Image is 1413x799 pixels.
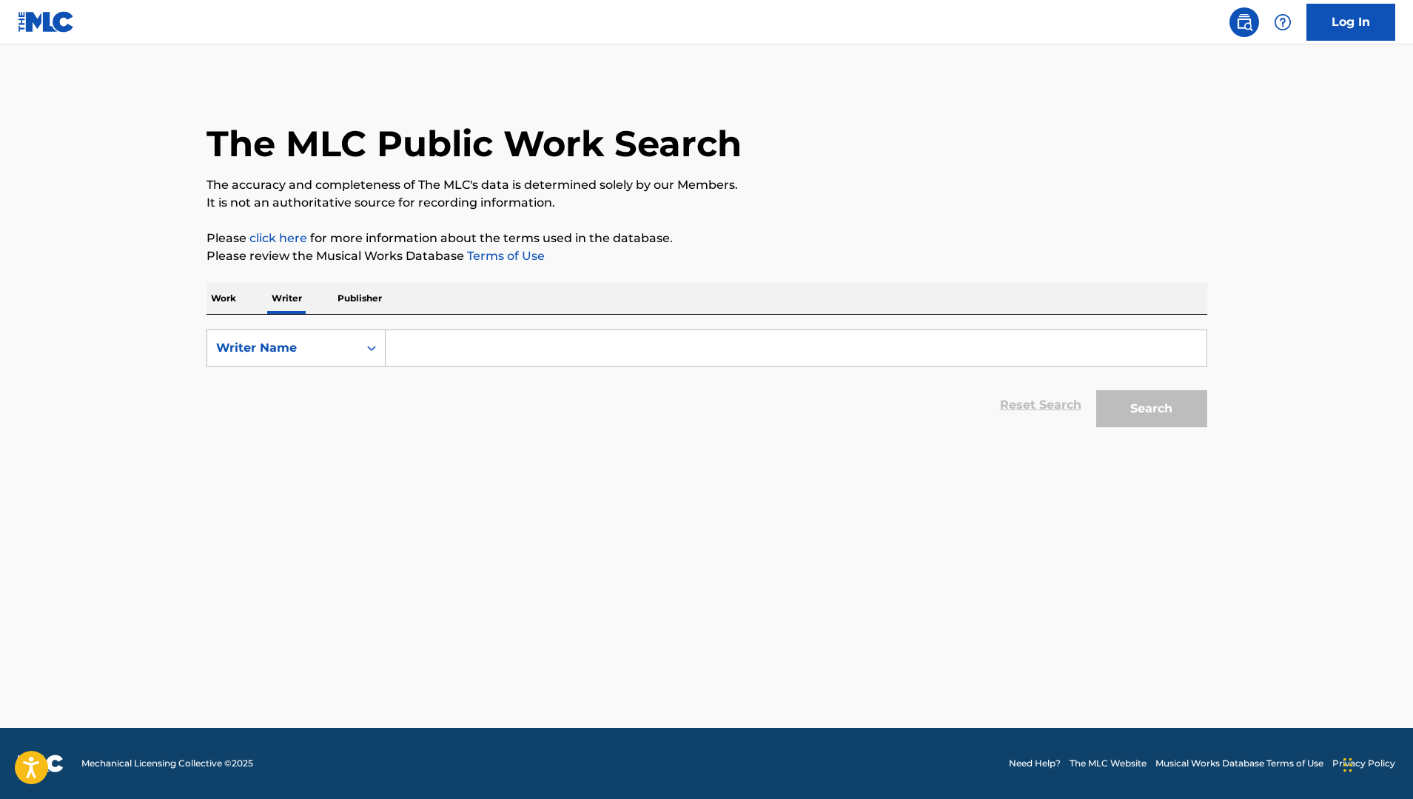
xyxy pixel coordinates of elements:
[207,121,742,166] h1: The MLC Public Work Search
[333,283,386,314] p: Publisher
[249,231,307,245] a: click here
[1332,757,1395,770] a: Privacy Policy
[207,176,1207,194] p: The accuracy and completeness of The MLC's data is determined solely by our Members.
[1339,728,1413,799] iframe: Chat Widget
[81,757,253,770] span: Mechanical Licensing Collective © 2025
[1229,7,1259,37] a: Public Search
[216,339,349,357] div: Writer Name
[207,283,241,314] p: Work
[1155,757,1323,770] a: Musical Works Database Terms of Use
[18,11,75,33] img: MLC Logo
[1274,13,1292,31] img: help
[267,283,306,314] p: Writer
[464,249,545,263] a: Terms of Use
[207,230,1207,247] p: Please for more information about the terms used in the database.
[207,194,1207,212] p: It is not an authoritative source for recording information.
[18,755,64,772] img: logo
[207,330,1207,435] form: Search Form
[1306,4,1395,41] a: Log In
[1343,743,1352,787] div: Drag
[1070,757,1147,770] a: The MLC Website
[1268,7,1298,37] div: Help
[1009,757,1061,770] a: Need Help?
[207,247,1207,265] p: Please review the Musical Works Database
[1235,13,1253,31] img: search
